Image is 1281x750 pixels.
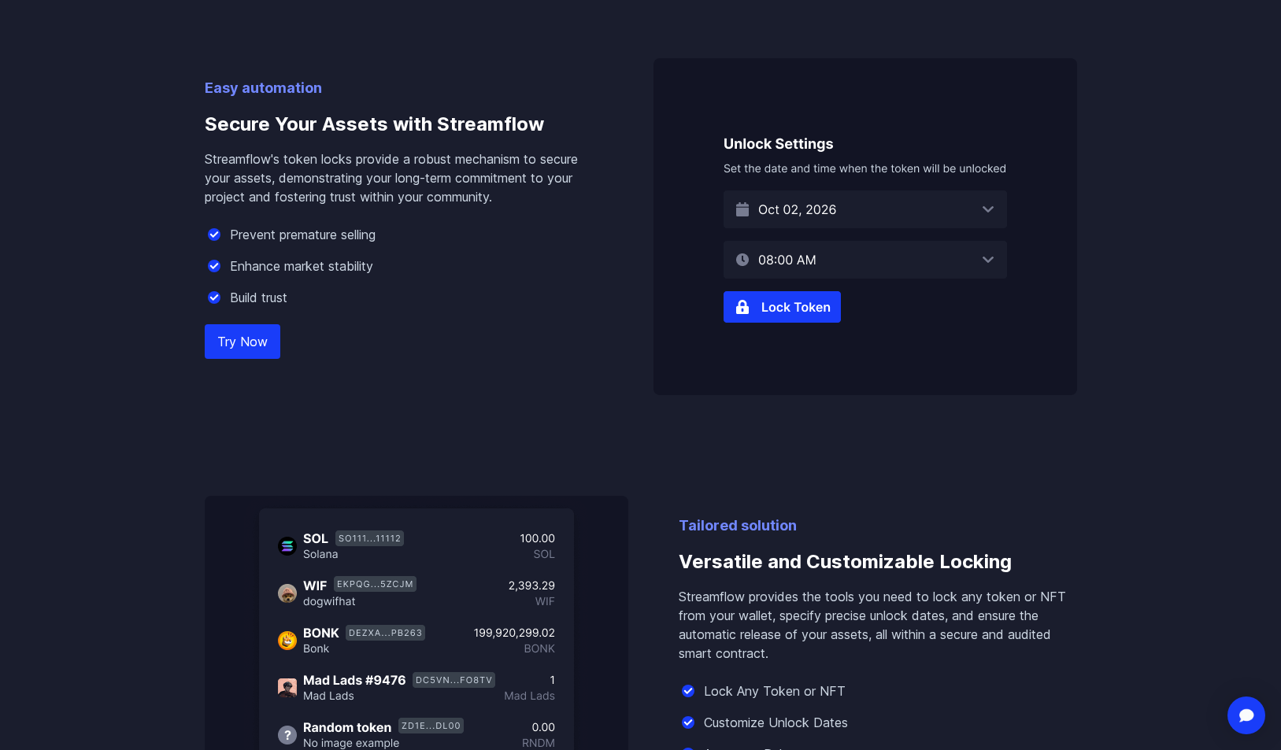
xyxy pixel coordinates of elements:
[205,150,603,206] p: Streamflow's token locks provide a robust mechanism to secure your assets, demonstrating your lon...
[205,77,603,99] p: Easy automation
[230,225,376,244] p: Prevent premature selling
[1227,696,1265,734] div: Open Intercom Messenger
[230,257,373,275] p: Enhance market stability
[230,288,287,307] p: Build trust
[679,537,1077,587] h3: Versatile and Customizable Locking
[205,99,603,150] h3: Secure Your Assets with Streamflow
[704,682,846,700] p: Lock Any Token or NFT
[679,587,1077,663] p: Streamflow provides the tools you need to lock any token or NFT from your wallet, specify precise...
[653,58,1077,395] img: Secure Your Assets with Streamflow
[205,324,280,359] a: Try Now
[704,713,848,732] p: Customize Unlock Dates
[679,515,1077,537] p: Tailored solution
